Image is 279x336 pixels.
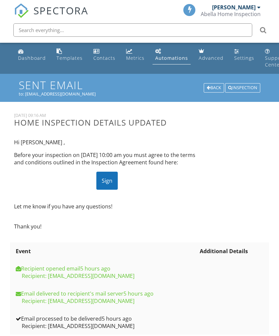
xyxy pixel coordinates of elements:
[14,223,200,230] p: Thank you!
[16,272,196,280] div: Recipient: [EMAIL_ADDRESS][DOMAIN_NAME]
[14,9,88,23] a: SPECTORA
[16,290,196,297] div: Email delivered to recipient's mail server
[93,55,115,61] div: Contacts
[126,55,145,61] div: Metrics
[19,91,260,97] div: to: [EMAIL_ADDRESS][DOMAIN_NAME]
[16,315,196,322] div: Email processed to be delivered
[91,45,118,64] a: Contacts
[102,315,132,322] span: 2025-09-27T16:16:59Z
[15,45,49,64] a: Dashboard
[123,290,154,297] span: 2025-09-27T16:17:00Z
[14,113,200,118] div: [DATE] 09:16 AM
[13,23,252,37] input: Search everything...
[19,79,260,91] h1: Sent Email
[96,172,118,190] div: Sign
[16,265,196,272] div: Recipient opened email
[14,151,200,166] p: Before your inspection on [DATE] 10:00 am you must agree to the terms and conditions outlined in ...
[212,4,256,11] div: [PERSON_NAME]
[204,84,225,90] a: Back
[16,322,196,330] div: Recipient: [EMAIL_ADDRESS][DOMAIN_NAME]
[16,297,196,305] div: Recipient: [EMAIL_ADDRESS][DOMAIN_NAME]
[153,45,191,64] a: Automations (Basic)
[198,242,265,260] th: Additional Details
[199,55,223,61] div: Advanced
[33,3,88,17] span: SPECTORA
[14,139,200,146] p: Hi [PERSON_NAME] ,
[204,83,224,93] div: Back
[231,45,257,64] a: Settings
[123,45,147,64] a: Metrics
[14,242,198,260] th: Event
[196,45,226,64] a: Advanced
[96,177,118,184] a: Sign
[18,55,46,61] div: Dashboard
[201,11,261,17] div: Abella Home Inspection
[155,55,188,61] div: Automations
[54,45,85,64] a: Templates
[14,118,200,127] h3: Home Inspection Details Updated
[57,55,83,61] div: Templates
[14,3,29,18] img: The Best Home Inspection Software - Spectora
[225,84,260,90] a: Inspection
[234,55,254,61] div: Settings
[80,265,110,272] span: 2025-09-27T16:17:08Z
[14,203,200,210] p: Let me know if you have any questions!
[225,83,260,93] div: Inspection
